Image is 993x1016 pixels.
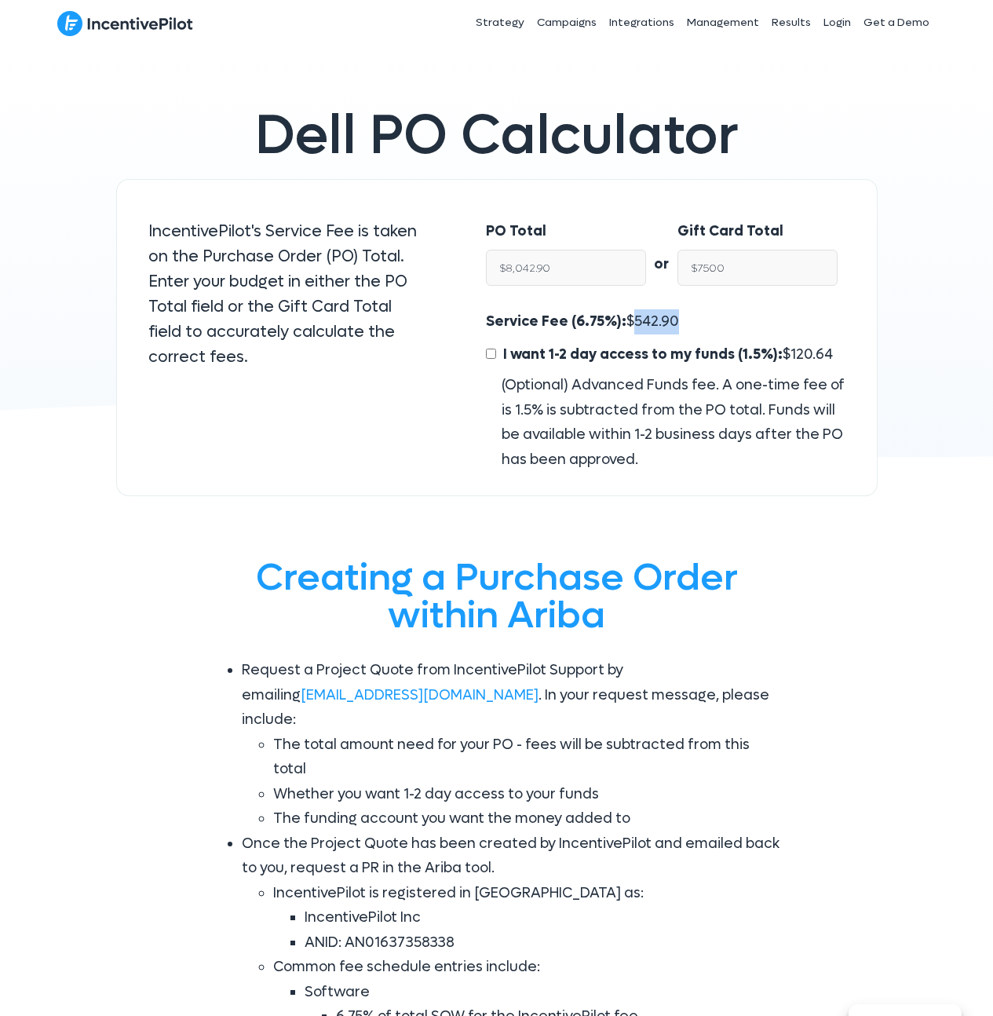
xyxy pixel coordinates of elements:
[817,3,857,42] a: Login
[603,3,681,42] a: Integrations
[531,3,603,42] a: Campaigns
[273,782,783,807] li: Whether you want 1-2 day access to your funds
[634,312,679,331] span: 542.90
[242,658,783,831] li: Request a Project Quote from IncentivePilot Support by emailing . In your request message, please...
[57,10,193,37] img: IncentivePilot
[362,3,936,42] nav: Header Menu
[790,345,833,364] span: 120.64
[469,3,531,42] a: Strategy
[273,881,783,956] li: IncentivePilot is registered in [GEOGRAPHIC_DATA] as:
[273,733,783,782] li: The total amount need for your PO - fees will be subtracted from this total
[499,345,833,364] span: $
[305,905,783,930] li: IncentivePilot Inc
[273,806,783,831] li: The funding account you want the money added to
[486,309,845,472] div: $
[765,3,817,42] a: Results
[486,349,496,359] input: I want 1-2 day access to my funds (1.5%):$120.64
[256,553,738,640] span: Creating a Purchase Order within Ariba
[857,3,936,42] a: Get a Demo
[301,686,538,704] a: [EMAIL_ADDRESS][DOMAIN_NAME]
[486,219,546,244] label: PO Total
[305,930,783,956] li: ANID: AN01637358338
[486,312,626,331] span: Service Fee (6.75%):
[148,219,424,370] p: IncentivePilot's Service Fee is taken on the Purchase Order (PO) Total. Enter your budget in eith...
[255,100,739,171] span: Dell PO Calculator
[677,219,783,244] label: Gift Card Total
[503,345,783,364] span: I want 1-2 day access to my funds (1.5%):
[681,3,765,42] a: Management
[486,373,845,472] div: (Optional) Advanced Funds fee. A one-time fee of is 1.5% is subtracted from the PO total. Funds w...
[646,219,677,277] div: or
